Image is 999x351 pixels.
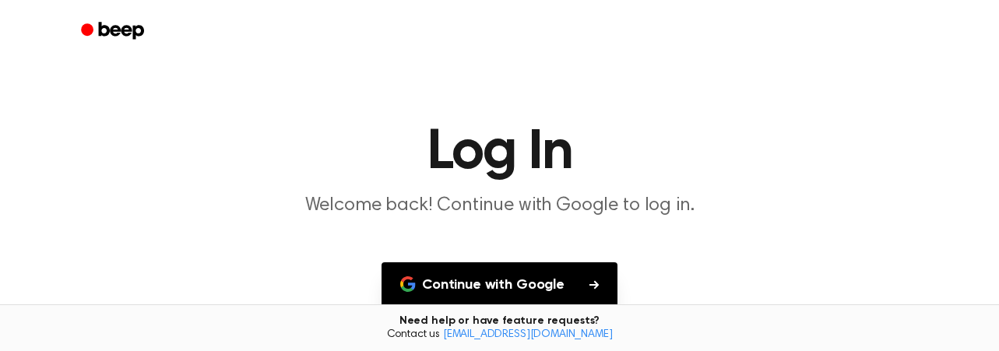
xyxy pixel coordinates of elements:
[382,262,617,308] button: Continue with Google
[201,193,799,219] p: Welcome back! Continue with Google to log in.
[443,329,613,340] a: [EMAIL_ADDRESS][DOMAIN_NAME]
[101,125,899,181] h1: Log In
[70,16,158,47] a: Beep
[9,328,990,342] span: Contact us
